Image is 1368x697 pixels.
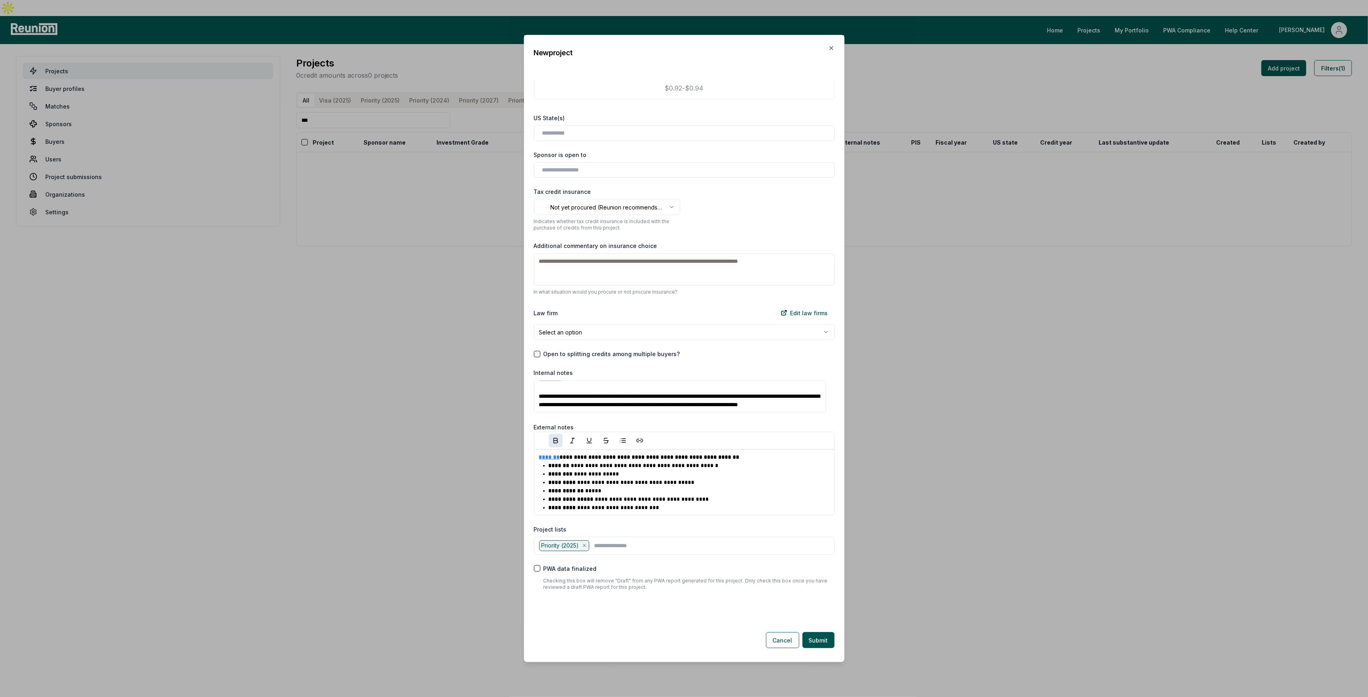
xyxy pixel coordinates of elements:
[534,242,657,249] label: Additional commentary on insurance choice
[534,525,567,534] label: Project lists
[544,564,597,573] label: PWA data finalized
[534,289,835,295] p: In what situation would you procure or not procure insurance?
[766,632,799,648] button: Cancel
[534,309,558,317] label: Law firm
[544,350,680,358] label: Open to splitting credits among multiple buyers?
[774,305,835,321] a: Edit law firms
[534,187,591,196] label: Tax credit insurance
[534,424,574,431] label: External notes
[534,49,573,56] h2: New project
[534,114,565,122] label: US State(s)
[665,83,703,93] p: $0.92 - $0.94
[539,540,590,551] div: Priority (2025)
[534,218,680,231] p: Indicates whether tax credit insurance is included with the purchase of credits from this project.
[534,151,587,159] label: Sponsor is open to
[544,578,835,590] p: Checking this box will remove "Draft" from any PWA report generated for this project. Only check ...
[802,632,835,648] button: Submit
[534,369,573,376] label: Internal notes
